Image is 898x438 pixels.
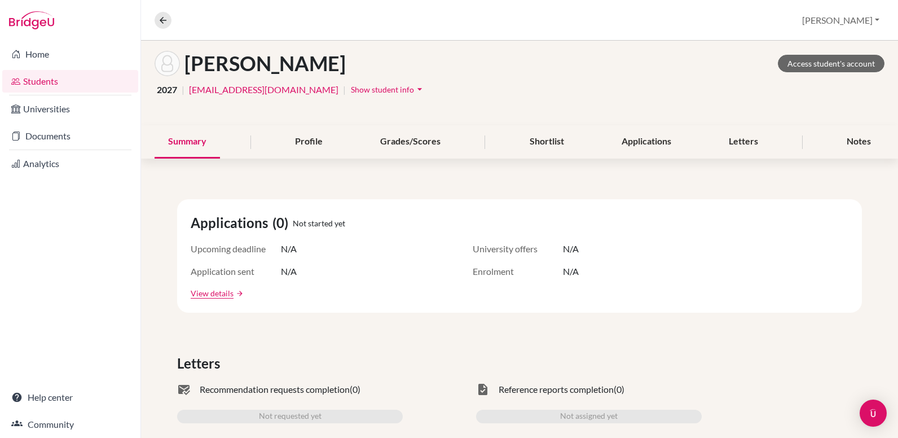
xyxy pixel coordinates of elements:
div: Open Intercom Messenger [860,400,887,427]
span: Not requested yet [259,410,322,423]
span: (0) [350,383,360,396]
div: Shortlist [516,125,578,159]
span: | [343,83,346,97]
button: [PERSON_NAME] [797,10,884,31]
span: N/A [281,242,297,256]
a: arrow_forward [234,290,244,297]
span: (0) [272,213,293,233]
span: Letters [177,353,224,374]
span: Applications [191,213,272,233]
span: Application sent [191,265,281,278]
img: Ashlyn Maria Mucunguzi's avatar [155,51,180,76]
span: N/A [563,265,579,278]
div: Letters [715,125,772,159]
a: Analytics [2,152,138,175]
span: 2027 [157,83,177,97]
img: Bridge-U [9,11,54,29]
a: Home [2,43,138,65]
span: Enrolment [473,265,563,278]
span: (0) [614,383,624,396]
a: Documents [2,125,138,147]
div: Profile [281,125,336,159]
span: Upcoming deadline [191,242,281,256]
span: Not started yet [293,217,345,229]
a: [EMAIL_ADDRESS][DOMAIN_NAME] [189,83,338,97]
h1: [PERSON_NAME] [184,51,346,76]
span: University offers [473,242,563,256]
span: N/A [563,242,579,256]
div: Summary [155,125,220,159]
span: | [182,83,184,97]
div: Notes [833,125,884,159]
a: Students [2,70,138,93]
span: task [476,383,490,396]
a: View details [191,287,234,299]
span: Recommendation requests completion [200,383,350,396]
a: Access student's account [778,55,884,72]
button: Show student infoarrow_drop_down [350,81,426,98]
span: N/A [281,265,297,278]
span: mark_email_read [177,383,191,396]
a: Community [2,413,138,436]
div: Applications [608,125,685,159]
i: arrow_drop_down [414,84,425,95]
div: Grades/Scores [367,125,454,159]
a: Universities [2,98,138,120]
span: Not assigned yet [560,410,618,423]
a: Help center [2,386,138,409]
span: Reference reports completion [499,383,614,396]
span: Show student info [351,85,414,94]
